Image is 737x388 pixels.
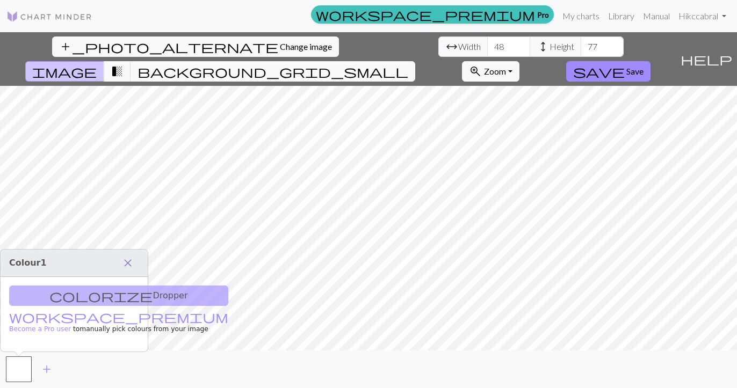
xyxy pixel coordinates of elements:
[604,5,639,27] a: Library
[550,40,574,53] span: Height
[445,39,458,54] span: arrow_range
[676,32,737,86] button: Help
[458,40,481,53] span: Width
[573,64,625,79] span: save
[9,314,228,333] a: Become a Pro user
[566,61,651,82] button: Save
[9,258,47,268] span: Colour 1
[138,64,408,79] span: background_grid_small
[33,359,60,379] button: Add color
[9,309,228,324] span: workspace_premium
[469,64,482,79] span: zoom_in
[40,362,53,377] span: add
[59,39,278,54] span: add_photo_alternate
[681,52,732,67] span: help
[311,5,554,24] a: Pro
[316,7,535,22] span: workspace_premium
[117,254,139,272] button: Close
[121,255,134,270] span: close
[32,64,97,79] span: image
[280,41,332,52] span: Change image
[9,314,228,333] small: to manually pick colours from your image
[558,5,604,27] a: My charts
[537,39,550,54] span: height
[626,66,644,76] span: Save
[462,61,519,82] button: Zoom
[484,66,506,76] span: Zoom
[6,10,92,23] img: Logo
[639,5,674,27] a: Manual
[52,36,339,57] button: Change image
[111,64,124,79] span: transition_fade
[674,5,731,27] a: Hikccabral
